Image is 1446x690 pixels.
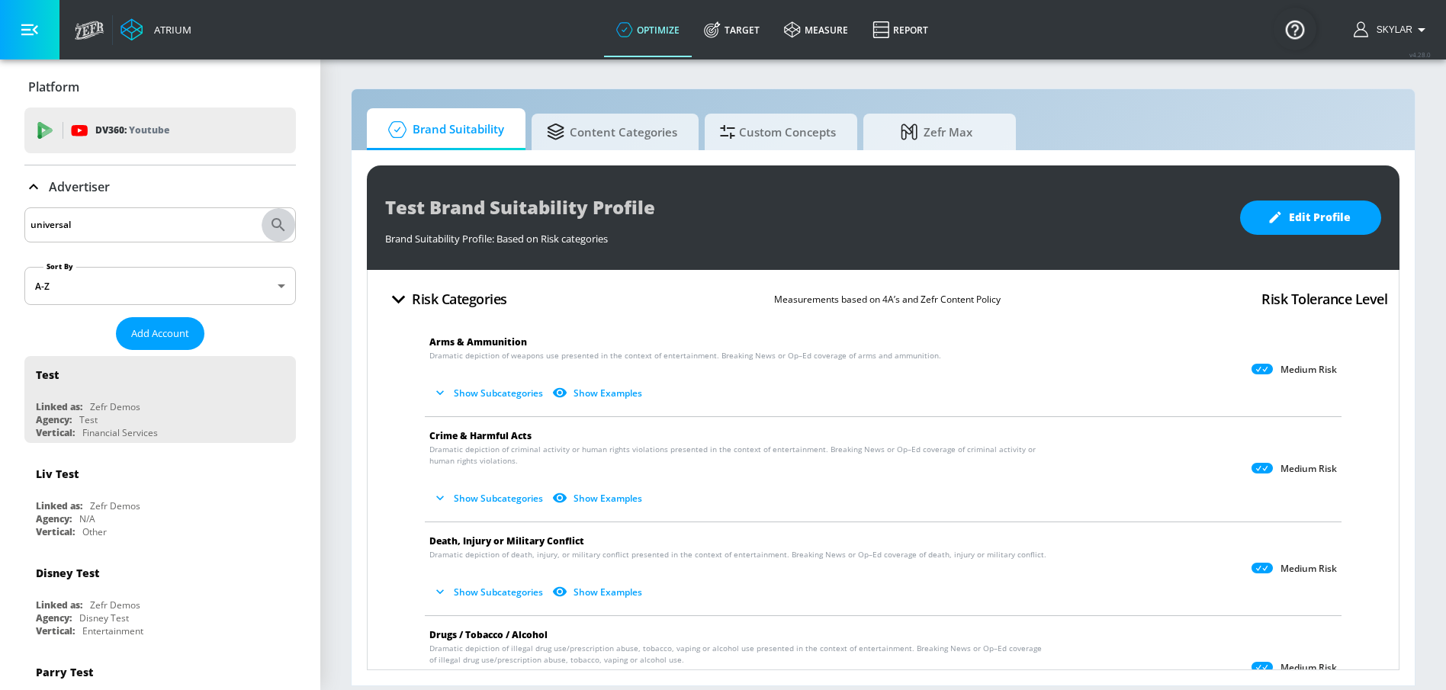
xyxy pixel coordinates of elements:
div: Vertical: [36,426,75,439]
div: Other [82,525,107,538]
span: Custom Concepts [720,114,836,150]
div: Atrium [148,23,191,37]
div: DV360: Youtube [24,108,296,153]
p: Platform [28,79,79,95]
span: Dramatic depiction of criminal activity or human rights violations presented in the context of en... [429,444,1048,467]
div: Brand Suitability Profile: Based on Risk categories [385,224,1225,246]
div: Entertainment [82,624,143,637]
div: A-Z [24,267,296,305]
button: Show Subcategories [429,579,549,605]
h4: Risk Tolerance Level [1261,288,1387,310]
span: Add Account [131,325,189,342]
button: Show Subcategories [429,486,549,511]
button: Risk Categories [379,281,513,317]
button: Open Resource Center [1274,8,1316,50]
div: TestLinked as:Zefr DemosAgency:TestVertical:Financial Services [24,356,296,443]
span: Drugs / Tobacco / Alcohol [429,628,548,641]
div: Agency: [36,413,72,426]
p: Medium Risk [1281,364,1337,376]
div: Liv TestLinked as:Zefr DemosAgency:N/AVertical:Other [24,455,296,542]
a: measure [772,2,860,57]
p: Medium Risk [1281,463,1337,475]
p: Youtube [129,122,169,138]
button: Add Account [116,317,204,350]
span: Edit Profile [1271,208,1351,227]
button: Show Examples [549,579,648,605]
div: Zefr Demos [90,599,140,611]
div: N/A [79,512,95,525]
h4: Risk Categories [412,288,507,310]
p: Medium Risk [1281,662,1337,674]
div: Agency: [36,512,72,525]
label: Sort By [43,262,76,271]
span: Zefr Max [879,114,995,150]
div: Vertical: [36,624,75,637]
div: Zefr Demos [90,499,140,512]
a: optimize [604,2,692,57]
div: Advertiser [24,165,296,208]
span: Dramatic depiction of weapons use presented in the context of entertainment. Breaking News or Op–... [429,350,941,361]
p: Medium Risk [1281,563,1337,575]
span: Brand Suitability [382,111,504,148]
input: Search by name [31,215,262,235]
p: Advertiser [49,178,110,195]
span: Dramatic depiction of death, injury, or military conflict presented in the context of entertainme... [429,549,1046,560]
button: Skylar [1354,21,1431,39]
p: DV360: [95,122,169,139]
button: Show Subcategories [429,380,549,406]
div: Platform [24,66,296,108]
span: Crime & Harmful Acts [429,429,532,442]
div: Zefr Demos [90,400,140,413]
button: Edit Profile [1240,201,1381,235]
a: Target [692,2,772,57]
span: Dramatic depiction of illegal drug use/prescription abuse, tobacco, vaping or alcohol use present... [429,643,1048,666]
div: Agency: [36,611,72,624]
button: Show Examples [549,486,648,511]
div: Liv Test [36,467,79,481]
div: Linked as: [36,400,82,413]
p: Measurements based on 4A’s and Zefr Content Policy [774,291,1001,307]
div: Financial Services [82,426,158,439]
div: Vertical: [36,525,75,538]
div: Parry Test [36,665,93,679]
button: Submit Search [262,208,295,242]
div: Disney Test [36,566,99,580]
span: login as: skylar.britton@zefr.com [1370,24,1412,35]
span: v 4.28.0 [1409,50,1431,59]
span: Content Categories [547,114,677,150]
div: Test [36,367,59,382]
span: Arms & Ammunition [429,335,527,348]
div: Test [79,413,98,426]
a: Report [860,2,940,57]
div: Disney TestLinked as:Zefr DemosAgency:Disney TestVertical:Entertainment [24,554,296,641]
button: Show Examples [549,380,648,406]
div: Linked as: [36,599,82,611]
a: Atrium [120,18,191,41]
div: Linked as: [36,499,82,512]
span: Death, Injury or Military Conflict [429,534,584,547]
div: Disney Test [79,611,129,624]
